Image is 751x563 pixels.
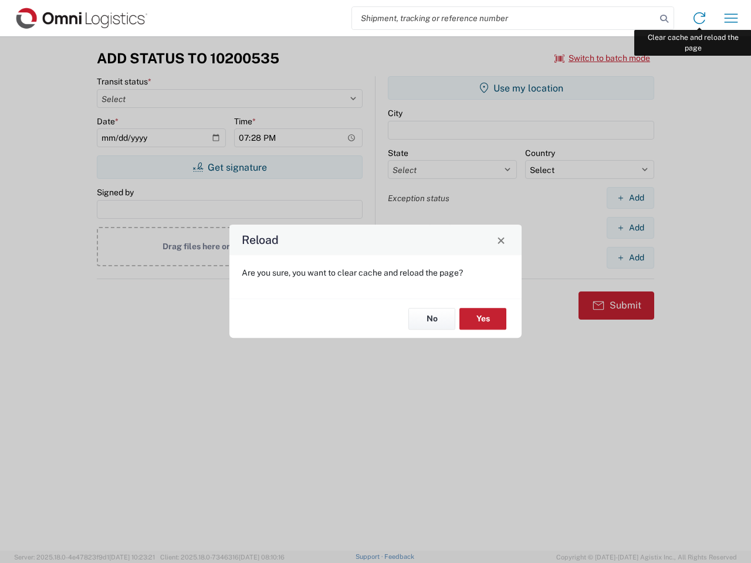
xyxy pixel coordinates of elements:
button: Yes [459,308,506,330]
input: Shipment, tracking or reference number [352,7,656,29]
button: No [408,308,455,330]
p: Are you sure, you want to clear cache and reload the page? [242,267,509,278]
button: Close [493,232,509,248]
h4: Reload [242,232,279,249]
